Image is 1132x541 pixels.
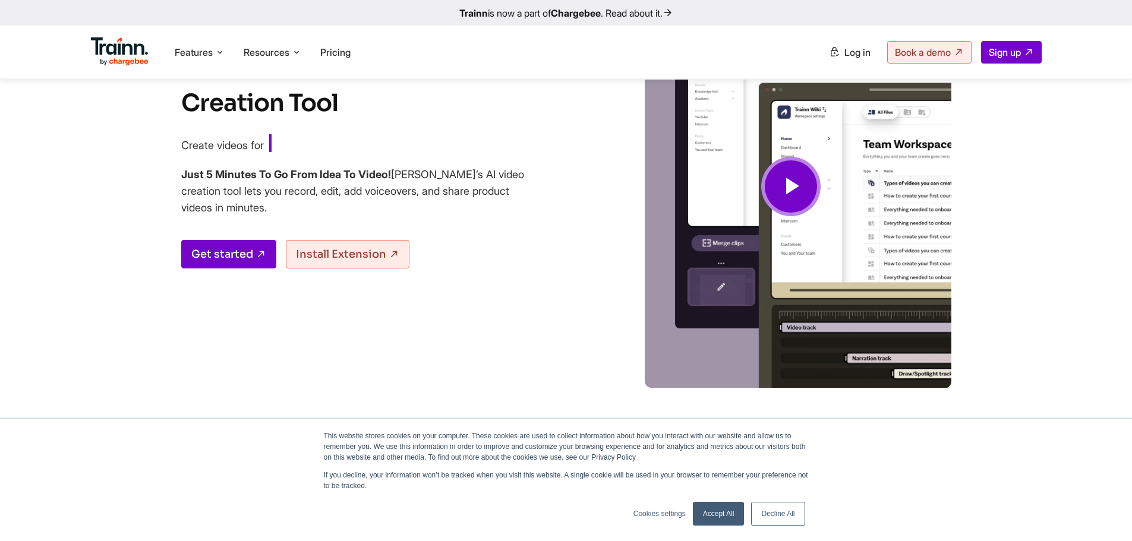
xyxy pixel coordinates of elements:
[181,240,276,268] a: Get started
[324,470,809,491] p: If you decline, your information won’t be tracked when you visit this website. A single cookie wi...
[244,46,289,59] span: Resources
[989,46,1021,58] span: Sign up
[320,46,351,58] a: Pricing
[751,502,805,526] a: Decline All
[181,139,264,151] span: Create videos for
[181,168,391,181] b: Just 5 Minutes To Go From Idea To Video!
[286,240,409,268] a: Install Extension
[459,7,488,19] b: Trainn
[895,46,951,58] span: Book a demo
[551,7,601,19] b: Chargebee
[887,41,972,64] a: Book a demo
[181,166,526,216] h4: [PERSON_NAME]’s AI video creation tool lets you record, edit, add voiceovers, and share product v...
[633,508,686,519] a: Cookies settings
[981,41,1042,64] a: Sign up
[822,42,878,63] a: Log in
[175,46,213,59] span: Features
[844,46,871,58] span: Log in
[269,134,412,154] span: Sales Enablement
[324,431,809,463] p: This website stores cookies on your computer. These cookies are used to collect information about...
[693,502,745,526] a: Accept All
[91,37,149,66] img: Trainn Logo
